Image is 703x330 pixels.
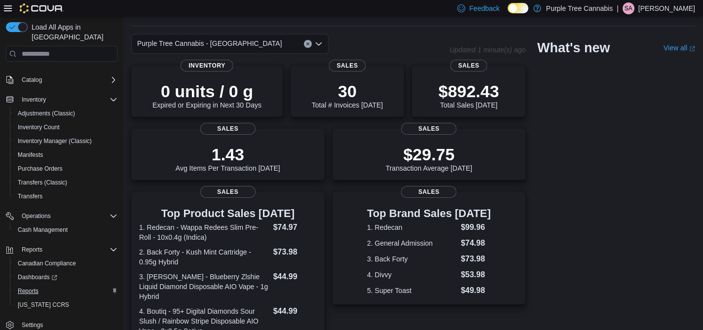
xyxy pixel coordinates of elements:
[10,298,121,312] button: [US_STATE] CCRS
[10,134,121,148] button: Inventory Manager (Classic)
[18,210,117,222] span: Operations
[18,210,55,222] button: Operations
[18,244,46,256] button: Reports
[10,107,121,120] button: Adjustments (Classic)
[508,3,528,13] input: Dark Mode
[10,176,121,189] button: Transfers (Classic)
[14,285,117,297] span: Reports
[18,259,76,267] span: Canadian Compliance
[22,212,51,220] span: Operations
[10,120,121,134] button: Inventory Count
[14,299,73,311] a: [US_STATE] CCRS
[367,286,457,295] dt: 5. Super Toast
[638,2,695,14] p: [PERSON_NAME]
[401,186,456,198] span: Sales
[18,74,117,86] span: Catalog
[623,2,634,14] div: Syed Ameer Zia
[18,110,75,117] span: Adjustments (Classic)
[367,270,457,280] dt: 4. Divvy
[10,270,121,284] a: Dashboards
[14,177,71,188] a: Transfers (Classic)
[10,257,121,270] button: Canadian Compliance
[273,246,317,258] dd: $73.98
[469,3,499,13] span: Feedback
[139,247,269,267] dt: 2. Back Forty - Kush Mint Cartridge - 0.95g Hybrid
[14,271,61,283] a: Dashboards
[386,145,473,164] p: $29.75
[14,271,117,283] span: Dashboards
[10,148,121,162] button: Manifests
[461,237,491,249] dd: $74.98
[367,238,457,248] dt: 2. General Admission
[386,145,473,172] div: Transaction Average [DATE]
[2,73,121,87] button: Catalog
[18,179,67,186] span: Transfers (Classic)
[137,37,282,49] span: Purple Tree Cannabis - [GEOGRAPHIC_DATA]
[176,145,280,164] p: 1.43
[18,192,42,200] span: Transfers
[22,96,46,104] span: Inventory
[14,257,80,269] a: Canadian Compliance
[315,40,323,48] button: Open list of options
[625,2,632,14] span: SA
[10,162,121,176] button: Purchase Orders
[18,74,46,86] button: Catalog
[200,123,256,135] span: Sales
[139,208,317,220] h3: Top Product Sales [DATE]
[18,151,43,159] span: Manifests
[367,208,491,220] h3: Top Brand Sales [DATE]
[14,163,117,175] span: Purchase Orders
[176,145,280,172] div: Avg Items Per Transaction [DATE]
[200,186,256,198] span: Sales
[139,222,269,242] dt: 1. Redecan - Wappa Redees Slim Pre-Roll - 10x0.4g (Indica)
[14,121,64,133] a: Inventory Count
[14,149,47,161] a: Manifests
[28,22,117,42] span: Load All Apps in [GEOGRAPHIC_DATA]
[10,284,121,298] button: Reports
[18,301,69,309] span: [US_STATE] CCRS
[273,221,317,233] dd: $74.97
[139,272,269,301] dt: 3. [PERSON_NAME] - Blueberry Zlshie Liquid Diamond Disposable AIO Vape - 1g Hybrid
[461,285,491,296] dd: $49.98
[2,93,121,107] button: Inventory
[664,44,695,52] a: View allExternal link
[461,253,491,265] dd: $73.98
[439,81,499,109] div: Total Sales [DATE]
[152,81,261,109] div: Expired or Expiring in Next 30 Days
[14,149,117,161] span: Manifests
[18,244,117,256] span: Reports
[537,40,610,56] h2: What's new
[18,287,38,295] span: Reports
[18,123,60,131] span: Inventory Count
[367,222,457,232] dt: 1. Redecan
[450,60,487,72] span: Sales
[20,3,64,13] img: Cova
[152,81,261,101] p: 0 units / 0 g
[304,40,312,48] button: Clear input
[18,94,117,106] span: Inventory
[367,254,457,264] dt: 3. Back Forty
[439,81,499,101] p: $892.43
[14,224,117,236] span: Cash Management
[14,108,117,119] span: Adjustments (Classic)
[22,321,43,329] span: Settings
[329,60,366,72] span: Sales
[18,94,50,106] button: Inventory
[14,108,79,119] a: Adjustments (Classic)
[461,269,491,281] dd: $53.98
[14,135,117,147] span: Inventory Manager (Classic)
[10,223,121,237] button: Cash Management
[312,81,383,101] p: 30
[14,135,96,147] a: Inventory Manager (Classic)
[22,246,42,254] span: Reports
[14,257,117,269] span: Canadian Compliance
[546,2,613,14] p: Purple Tree Cannabis
[14,190,46,202] a: Transfers
[18,137,92,145] span: Inventory Manager (Classic)
[18,273,57,281] span: Dashboards
[14,224,72,236] a: Cash Management
[14,299,117,311] span: Washington CCRS
[14,121,117,133] span: Inventory Count
[14,285,42,297] a: Reports
[181,60,233,72] span: Inventory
